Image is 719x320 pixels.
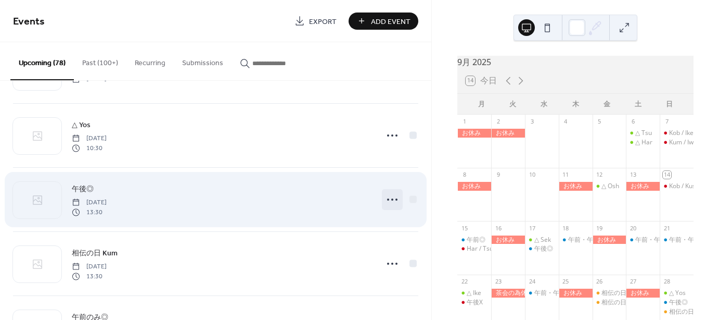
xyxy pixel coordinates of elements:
[371,16,410,27] span: Add Event
[635,138,652,147] div: △ Har
[72,134,107,143] span: [DATE]
[626,138,660,147] div: △ Har
[72,272,107,281] span: 13:30
[660,236,694,244] div: 午前・午後◎
[467,236,485,244] div: 午前◎
[460,224,468,232] div: 15
[593,289,626,298] div: 相伝の日Osh/Nos
[669,129,694,138] div: Kob / Ike
[596,171,604,179] div: 12
[669,298,688,307] div: 午後◎
[174,42,232,79] button: Submissions
[525,244,559,253] div: 午後◎
[534,244,553,253] div: 午後◎
[669,289,686,298] div: △ Yos
[528,224,536,232] div: 17
[457,244,491,253] div: Har / Tsu
[629,118,637,126] div: 6
[13,11,45,32] span: Events
[467,289,481,298] div: △ Ike
[626,236,660,244] div: 午前・午後◎
[491,236,525,244] div: お休み
[460,278,468,286] div: 22
[457,236,491,244] div: 午前◎
[562,171,570,179] div: 11
[525,289,559,298] div: 午前・午後◎
[74,42,126,79] button: Past (100+)
[494,224,502,232] div: 16
[591,94,622,115] div: 金
[72,198,107,207] span: [DATE]
[660,129,694,138] div: Kob / Ike
[663,224,671,232] div: 21
[669,307,709,316] div: 相伝の日 Kum
[534,289,572,298] div: 午前・午後◎
[72,119,91,131] a: △ Yos
[559,289,593,298] div: お休み
[669,236,707,244] div: 午前・午後◎
[457,56,694,68] div: 9月 2025
[601,298,663,307] div: 相伝の日Kob/Har/Tsu
[559,236,593,244] div: 午前・午後◎
[593,298,626,307] div: 相伝の日Kob/Har/Tsu
[593,182,626,191] div: △ Osh
[491,289,525,298] div: 茶会の為休み
[494,171,502,179] div: 9
[663,171,671,179] div: 14
[72,120,91,131] span: △ Yos
[467,244,493,253] div: Har / Tsu
[560,94,591,115] div: 木
[660,307,694,316] div: 相伝の日 Kum
[457,129,491,138] div: お休み
[654,94,685,115] div: 日
[669,182,696,191] div: Kob / Kus
[562,118,570,126] div: 4
[72,183,94,195] a: 午後◎
[562,224,570,232] div: 18
[660,182,694,191] div: Kob / Kus
[596,278,604,286] div: 26
[660,289,694,298] div: △ Yos
[10,42,74,80] button: Upcoming (78)
[466,94,497,115] div: 月
[467,298,483,307] div: 午後X
[457,298,491,307] div: 午後X
[72,143,107,153] span: 10:30
[622,94,653,115] div: 土
[529,94,560,115] div: 水
[460,171,468,179] div: 8
[309,16,337,27] span: Export
[457,289,491,298] div: △ Ike
[601,289,651,298] div: 相伝の日Osh/Nos
[660,298,694,307] div: 午後◎
[629,278,637,286] div: 27
[626,182,660,191] div: お休み
[72,248,118,259] span: 相伝の日 Kum
[635,129,652,138] div: △ Tsu
[660,138,694,147] div: Kum / Iwa
[629,171,637,179] div: 13
[494,278,502,286] div: 23
[663,278,671,286] div: 28
[457,182,491,191] div: お休み
[534,236,551,244] div: △ Sek
[629,224,637,232] div: 20
[72,247,118,259] a: 相伝の日 Kum
[635,236,673,244] div: 午前・午後◎
[349,13,418,30] a: Add Event
[525,236,559,244] div: △ Sek
[559,182,593,191] div: お休み
[601,182,619,191] div: △ Osh
[669,138,697,147] div: Kum / Iwa
[72,207,107,217] span: 13:30
[528,171,536,179] div: 10
[596,118,604,126] div: 5
[126,42,174,79] button: Recurring
[562,278,570,286] div: 25
[497,94,528,115] div: 火
[596,224,604,232] div: 19
[663,118,671,126] div: 7
[287,13,344,30] a: Export
[72,262,107,272] span: [DATE]
[494,118,502,126] div: 2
